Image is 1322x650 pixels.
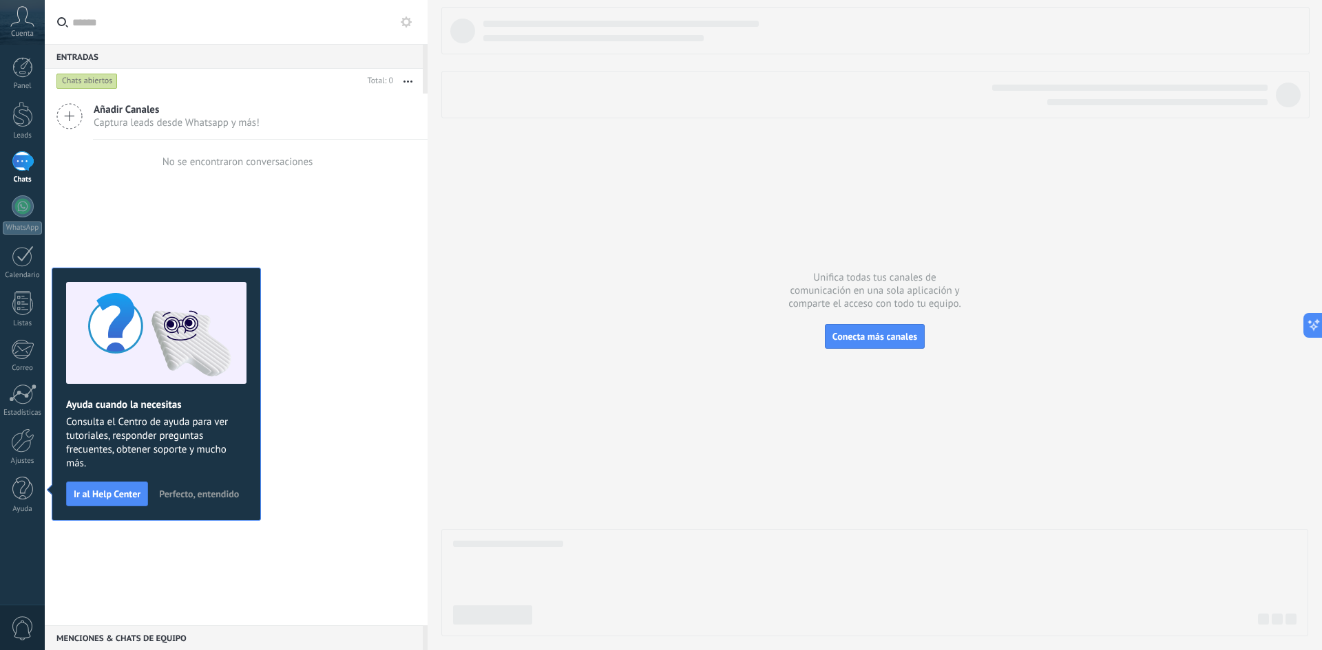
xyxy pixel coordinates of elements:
[66,398,246,411] h2: Ayuda cuando la necesitas
[3,457,43,466] div: Ajustes
[825,324,925,349] button: Conecta más canales
[3,221,42,235] div: WhatsApp
[162,155,313,169] div: No se encontraron conversaciones
[66,415,246,470] span: Consulta el Centro de ayuda para ver tutoriales, responder preguntas frecuentes, obtener soporte ...
[3,319,43,328] div: Listas
[3,131,43,140] div: Leads
[94,116,260,129] span: Captura leads desde Whatsapp y más!
[45,625,423,650] div: Menciones & Chats de equipo
[94,103,260,116] span: Añadir Canales
[3,364,43,373] div: Correo
[3,505,43,514] div: Ayuda
[45,44,423,69] div: Entradas
[11,30,34,39] span: Cuenta
[153,484,245,504] button: Perfecto, entendido
[3,409,43,418] div: Estadísticas
[159,489,239,499] span: Perfecto, entendido
[832,330,917,343] span: Conecta más canales
[56,73,118,89] div: Chats abiertos
[362,74,393,88] div: Total: 0
[74,489,140,499] span: Ir al Help Center
[3,175,43,184] div: Chats
[3,82,43,91] div: Panel
[66,481,148,506] button: Ir al Help Center
[3,271,43,280] div: Calendario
